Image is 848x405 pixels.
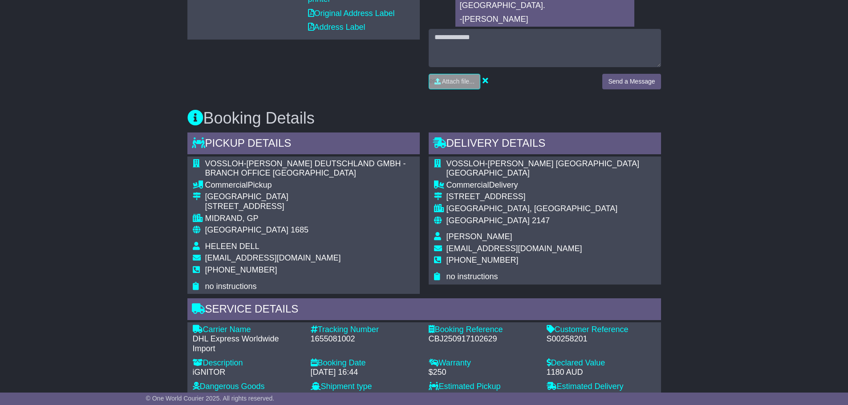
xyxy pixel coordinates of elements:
[547,368,656,377] div: 1180 AUD
[446,159,639,178] span: VOSSLOH-[PERSON_NAME] [GEOGRAPHIC_DATA] [GEOGRAPHIC_DATA]
[308,9,395,18] a: Original Address Label
[291,225,308,234] span: 1685
[193,382,302,392] div: Dangerous Goods
[446,216,530,225] span: [GEOGRAPHIC_DATA]
[429,368,538,377] div: $250
[547,358,656,368] div: Declared Value
[205,282,257,291] span: no instructions
[547,325,656,335] div: Customer Reference
[446,244,582,253] span: [EMAIL_ADDRESS][DOMAIN_NAME]
[446,192,656,202] div: [STREET_ADDRESS]
[205,202,414,212] div: [STREET_ADDRESS]
[193,368,302,377] div: iGNITOR
[205,159,406,178] span: VOSSLOH-[PERSON_NAME] DEUTSCHLAND GMBH -BRANCH OFFICE [GEOGRAPHIC_DATA]
[193,334,302,353] div: DHL Express Worldwide Import
[187,109,661,127] h3: Booking Details
[429,132,661,156] div: Delivery Details
[205,225,288,234] span: [GEOGRAPHIC_DATA]
[311,382,420,392] div: Shipment type
[429,391,538,401] div: [DATE] 09:01 to 17:00
[446,180,489,189] span: Commercial
[193,358,302,368] div: Description
[460,15,630,24] p: -[PERSON_NAME]
[446,256,519,265] span: [PHONE_NUMBER]
[446,180,656,190] div: Delivery
[205,214,414,224] div: MIDRAND, GP
[205,242,260,251] span: HELEEN DELL
[547,391,656,401] div: [DATE] 17:00
[429,382,538,392] div: Estimated Pickup
[429,325,538,335] div: Booking Reference
[311,391,343,400] span: 3rd Party
[205,192,414,202] div: [GEOGRAPHIC_DATA]
[446,232,512,241] span: [PERSON_NAME]
[146,395,275,402] span: © One World Courier 2025. All rights reserved.
[429,358,538,368] div: Warranty
[205,180,414,190] div: Pickup
[308,23,365,32] a: Address Label
[205,265,277,274] span: [PHONE_NUMBER]
[187,132,420,156] div: Pickup Details
[532,216,550,225] span: 2147
[311,325,420,335] div: Tracking Number
[311,358,420,368] div: Booking Date
[446,272,498,281] span: no instructions
[311,368,420,377] div: [DATE] 16:44
[205,253,341,262] span: [EMAIL_ADDRESS][DOMAIN_NAME]
[193,325,302,335] div: Carrier Name
[446,204,656,214] div: [GEOGRAPHIC_DATA], [GEOGRAPHIC_DATA]
[187,298,661,322] div: Service Details
[547,334,656,344] div: S00258201
[602,74,661,89] button: Send a Message
[193,391,203,400] span: No
[429,334,538,344] div: CBJ250917102629
[547,382,656,392] div: Estimated Delivery
[205,180,248,189] span: Commercial
[311,334,420,344] div: 1655081002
